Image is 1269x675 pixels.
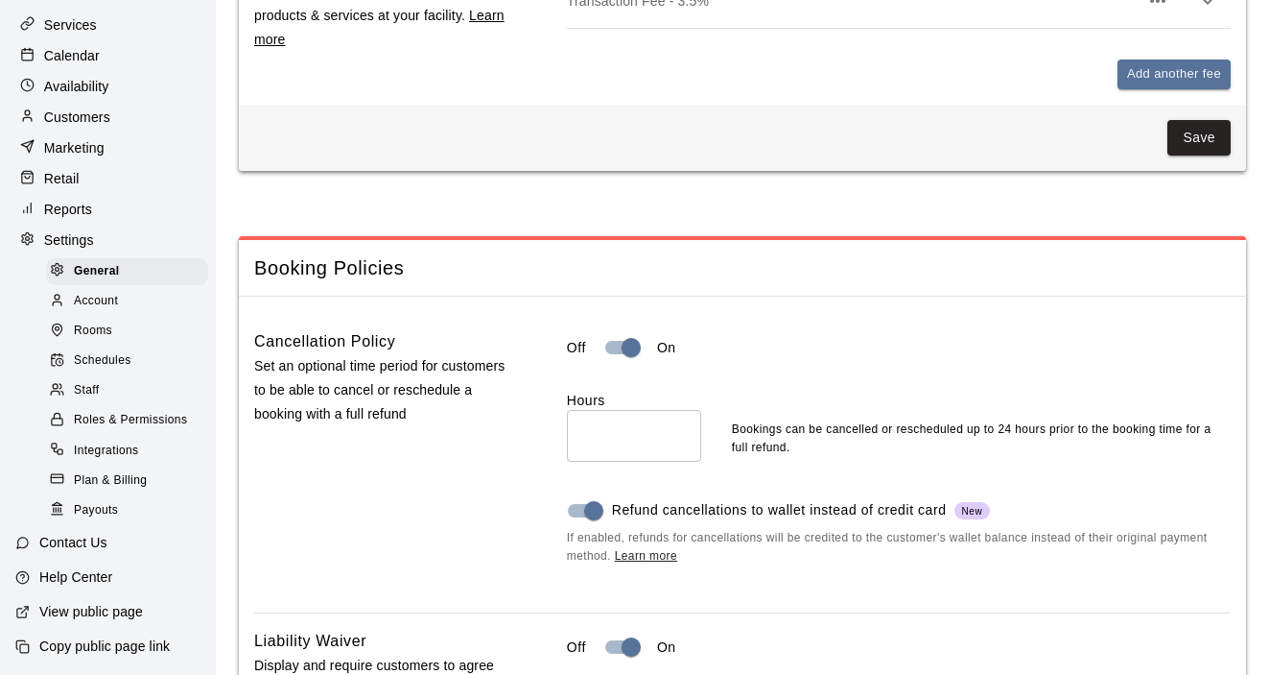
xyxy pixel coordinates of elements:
[954,504,991,518] span: New
[46,466,216,495] a: Plan & Billing
[46,406,216,436] a: Roles & Permissions
[46,436,216,466] a: Integrations
[44,230,94,250] p: Settings
[567,338,586,358] p: Off
[567,391,701,410] label: Hours
[567,638,586,658] p: Off
[254,329,395,354] h6: Cancellation Policy
[254,255,1231,281] span: Booking Policies
[612,500,990,520] span: Refund cancellations to wallet instead of credit card
[46,438,208,465] div: Integrations
[44,138,105,157] p: Marketing
[46,407,208,434] div: Roles & Permissions
[46,258,208,285] div: General
[46,347,216,376] a: Schedules
[74,351,131,371] span: Schedules
[46,377,208,404] div: Staff
[15,195,200,224] a: Reports
[74,292,118,311] span: Account
[46,495,216,525] a: Payouts
[15,41,200,70] a: Calendar
[44,169,80,188] p: Retail
[74,442,139,461] span: Integrations
[1117,60,1231,89] button: Add another fee
[15,164,200,193] a: Retail
[44,15,97,35] p: Services
[74,501,118,520] span: Payouts
[74,471,147,491] span: Plan & Billing
[46,288,208,315] div: Account
[15,72,200,101] a: Availability
[46,468,208,494] div: Plan & Billing
[44,46,100,65] p: Calendar
[74,381,99,400] span: Staff
[615,549,677,563] a: Learn more
[46,318,208,345] div: Rooms
[46,317,216,347] a: Rooms
[39,567,112,587] p: Help Center
[74,411,187,430] span: Roles & Permissions
[46,286,216,316] a: Account
[39,637,170,656] p: Copy public page link
[657,638,676,658] p: On
[39,602,143,621] p: View public page
[74,262,120,281] span: General
[46,256,216,286] a: General
[567,529,1231,567] span: If enabled, refunds for cancellations will be credited to the customer's wallet balance instead o...
[15,226,200,254] a: Settings
[254,354,508,427] p: Set an optional time period for customers to be able to cancel or reschedule a booking with a ful...
[15,11,200,39] a: Services
[39,533,107,552] p: Contact Us
[44,77,109,96] p: Availability
[44,200,92,219] p: Reports
[15,103,200,132] a: Customers
[46,348,208,374] div: Schedules
[74,322,112,341] span: Rooms
[1167,120,1231,156] button: Save
[732,421,1231,459] p: Bookings can be cancelled or rescheduled up to 24 hours prior to the booking time for a full refund.
[254,629,366,654] h6: Liability Waiver
[46,497,208,524] div: Payouts
[44,108,110,127] p: Customers
[657,338,676,358] p: On
[15,133,200,162] a: Marketing
[46,376,216,406] a: Staff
